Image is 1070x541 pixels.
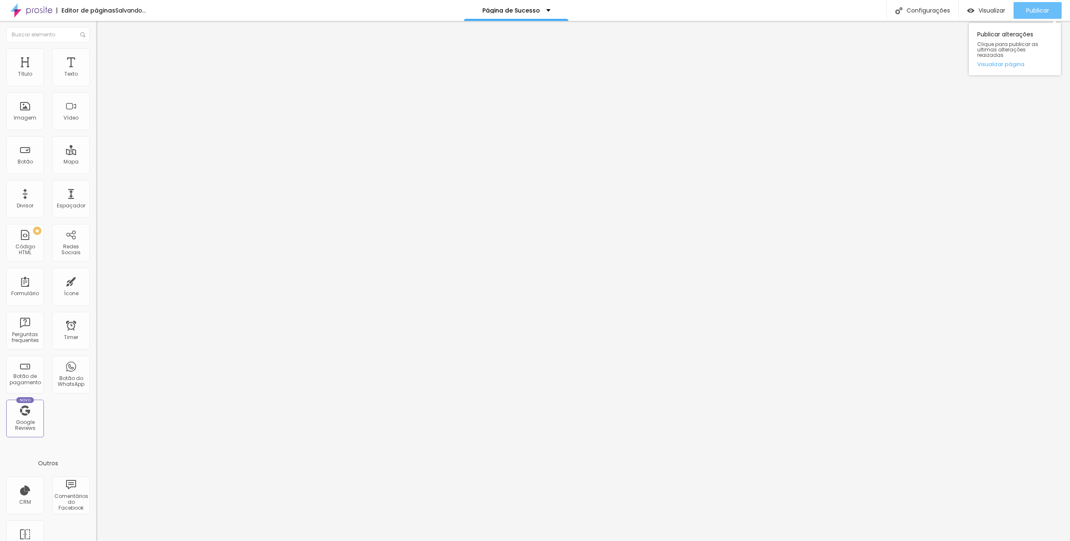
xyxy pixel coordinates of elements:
a: Visualizar página [977,61,1052,67]
div: Texto [64,71,78,77]
div: Título [18,71,32,77]
span: Visualizar [978,7,1005,14]
button: Publicar [1014,2,1062,19]
div: Mapa [64,159,79,165]
div: Botão do WhatsApp [54,375,87,388]
img: view-1.svg [967,7,974,14]
div: Salvando... [115,8,146,13]
div: Formulário [11,291,39,296]
input: Buscar elemento [6,27,90,42]
img: Icone [895,7,902,14]
div: Botão [18,159,33,165]
div: Timer [64,334,78,340]
img: Icone [80,32,85,37]
div: Google Reviews [8,419,41,431]
div: Espaçador [57,203,85,209]
div: Imagem [14,115,36,121]
iframe: Editor [96,21,1070,541]
div: Perguntas frequentes [8,332,41,344]
div: Divisor [17,203,33,209]
div: Comentários do Facebook [54,493,87,511]
button: Visualizar [959,2,1014,19]
p: Página de Sucesso [482,8,540,13]
div: Ícone [64,291,79,296]
div: Redes Sociais [54,244,87,256]
span: Clique para publicar as ultimas alterações reaizadas [977,41,1052,58]
div: Botão de pagamento [8,373,41,385]
span: Publicar [1026,7,1049,14]
div: CRM [19,499,31,505]
div: Editor de páginas [56,8,115,13]
div: Novo [16,397,34,403]
div: Publicar alterações [969,23,1061,75]
div: Vídeo [64,115,79,121]
div: Código HTML [8,244,41,256]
